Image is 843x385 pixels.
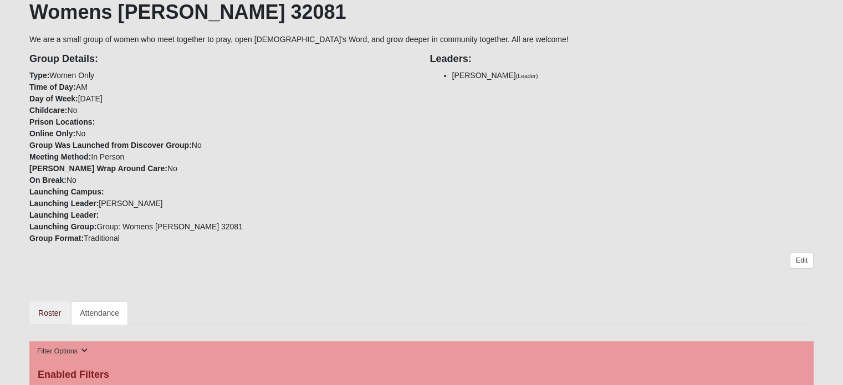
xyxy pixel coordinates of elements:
strong: Type: [29,71,49,80]
a: Attendance [71,301,128,325]
strong: Launching Group: [29,222,96,231]
h4: Leaders: [430,53,814,65]
h4: Group Details: [29,53,413,65]
strong: Online Only: [29,129,75,138]
li: [PERSON_NAME] [452,70,814,81]
strong: Meeting Method: [29,152,91,161]
strong: Launching Leader: [29,211,99,219]
strong: Day of Week: [29,94,78,103]
a: Roster [29,301,70,325]
strong: Group Was Launched from Discover Group: [29,141,192,150]
strong: Group Format: [29,234,84,243]
div: Women Only AM [DATE] No No No In Person No No [PERSON_NAME] Group: Womens [PERSON_NAME] 32081 Tra... [21,45,421,244]
small: (Leader) [516,73,538,79]
button: Filter Options [34,346,91,357]
strong: On Break: [29,176,67,184]
a: Edit [790,253,814,269]
strong: Prison Locations: [29,117,95,126]
strong: Launching Leader: [29,199,99,208]
strong: [PERSON_NAME] Wrap Around Care: [29,164,167,173]
strong: Launching Campus: [29,187,104,196]
strong: Time of Day: [29,83,76,91]
strong: Childcare: [29,106,67,115]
